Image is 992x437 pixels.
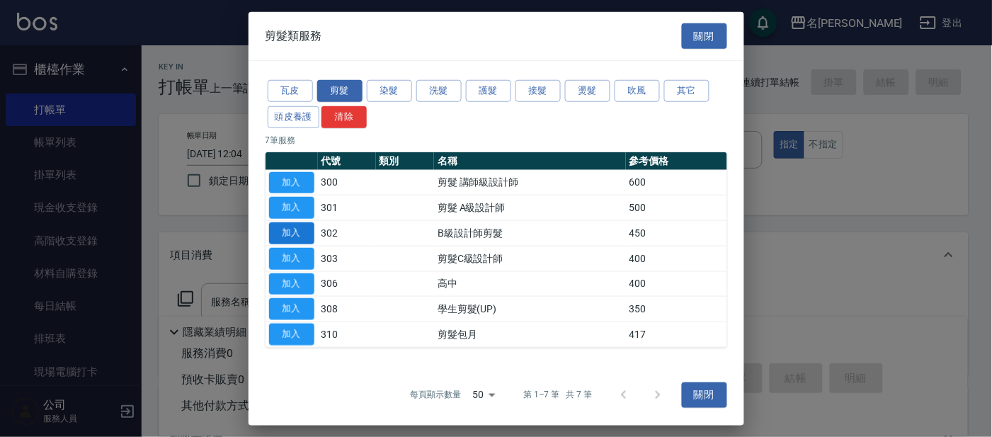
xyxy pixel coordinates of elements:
button: 加入 [269,222,314,244]
td: 300 [318,170,376,195]
button: 加入 [269,324,314,346]
td: 學生剪髮(UP) [434,297,625,322]
button: 加入 [269,197,314,219]
td: 高中 [434,271,625,297]
th: 代號 [318,152,376,170]
td: 308 [318,297,376,322]
th: 參考價格 [626,152,727,170]
button: 頭皮養護 [268,106,320,128]
td: 剪髮C級設計師 [434,246,625,271]
th: 類別 [376,152,434,170]
td: 剪髮 講師級設計師 [434,170,625,195]
span: 剪髮類服務 [266,29,322,43]
td: 310 [318,322,376,347]
td: 301 [318,195,376,221]
button: 護髮 [466,80,511,102]
td: 600 [626,170,727,195]
p: 第 1–7 筆 共 7 筆 [523,389,592,402]
button: 染髮 [367,80,412,102]
button: 剪髮 [317,80,363,102]
button: 加入 [269,298,314,320]
div: 50 [467,376,501,414]
button: 清除 [321,106,367,128]
button: 關閉 [682,382,727,408]
button: 接髮 [515,80,561,102]
td: 剪髮包月 [434,322,625,347]
th: 名稱 [434,152,625,170]
button: 加入 [269,171,314,193]
button: 關閉 [682,23,727,49]
td: 剪髮 A級設計師 [434,195,625,221]
td: 306 [318,271,376,297]
button: 洗髮 [416,80,462,102]
button: 加入 [269,273,314,295]
button: 燙髮 [565,80,610,102]
p: 7 筆服務 [266,133,727,146]
td: 500 [626,195,727,221]
p: 每頁顯示數量 [410,389,461,402]
td: 400 [626,246,727,271]
button: 瓦皮 [268,80,313,102]
td: 302 [318,220,376,246]
td: 400 [626,271,727,297]
td: 450 [626,220,727,246]
td: 350 [626,297,727,322]
td: 417 [626,322,727,347]
td: B級設計師剪髮 [434,220,625,246]
button: 吹風 [615,80,660,102]
td: 303 [318,246,376,271]
button: 其它 [664,80,709,102]
button: 加入 [269,248,314,270]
